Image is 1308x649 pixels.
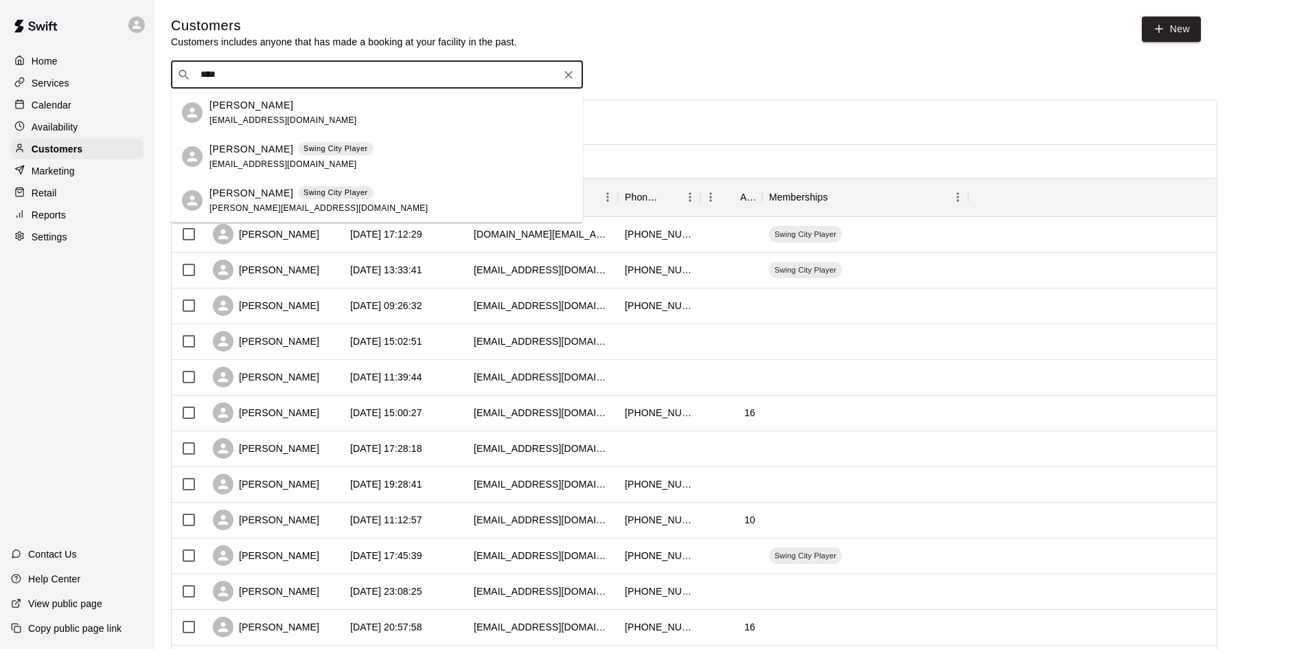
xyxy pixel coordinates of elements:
[769,226,842,242] div: Swing City Player
[350,513,422,527] div: 2025-07-30 11:12:57
[625,299,693,312] div: +12629498992
[769,264,842,275] span: Swing City Player
[32,98,71,112] p: Calendar
[350,370,422,384] div: 2025-08-12 11:39:44
[740,178,755,216] div: Age
[721,187,740,207] button: Sort
[618,178,700,216] div: Phone Number
[350,549,422,562] div: 2025-07-29 17:45:39
[350,477,422,491] div: 2025-07-31 19:28:41
[625,227,693,241] div: +12406888882
[474,477,611,491] div: suttmanwi@gmail.com
[11,73,144,93] a: Services
[474,370,611,384] div: atmosjordan@gmail.com
[11,227,144,247] a: Settings
[625,178,661,216] div: Phone Number
[474,549,611,562] div: kdeaks26@gmail.com
[213,260,319,280] div: [PERSON_NAME]
[474,513,611,527] div: jsondej55@gmail.com
[11,117,144,137] a: Availability
[762,178,968,216] div: Memberships
[28,572,80,586] p: Help Center
[32,208,66,222] p: Reports
[350,406,422,420] div: 2025-08-11 15:00:27
[209,142,293,157] p: [PERSON_NAME]
[474,584,611,598] div: sarakierzek@yahoo.com
[661,187,680,207] button: Sort
[700,178,762,216] div: Age
[182,102,203,123] div: Reed Adams
[769,178,828,216] div: Memberships
[948,187,968,207] button: Menu
[474,227,611,241] div: bbeckman.work@gmail.com
[32,54,58,68] p: Home
[28,547,77,561] p: Contact Us
[769,550,842,561] span: Swing City Player
[559,65,578,84] button: Clear
[213,510,319,530] div: [PERSON_NAME]
[11,139,144,159] a: Customers
[303,143,368,155] p: Swing City Player
[182,190,203,211] div: Reed Scott
[213,224,319,244] div: [PERSON_NAME]
[744,406,755,420] div: 16
[700,187,721,207] button: Menu
[474,406,611,420] div: kalebgloeckler274@gmail.com
[467,178,618,216] div: Email
[213,331,319,352] div: [PERSON_NAME]
[182,146,203,167] div: Reed Weinkauf
[209,203,428,213] span: [PERSON_NAME][EMAIL_ADDRESS][DOMAIN_NAME]
[769,547,842,564] div: Swing City Player
[625,477,693,491] div: +16084792045
[32,76,69,90] p: Services
[474,620,611,634] div: dzierzanowskijack@yahoo.com
[744,620,755,634] div: 16
[213,545,319,566] div: [PERSON_NAME]
[32,186,57,200] p: Retail
[213,402,319,423] div: [PERSON_NAME]
[11,51,144,71] a: Home
[350,227,422,241] div: 2025-08-19 17:12:29
[350,299,422,312] div: 2025-08-15 09:26:32
[625,513,693,527] div: +12629141199
[171,16,517,35] h5: Customers
[350,620,422,634] div: 2025-07-28 20:57:58
[213,295,319,316] div: [PERSON_NAME]
[625,620,693,634] div: +12624965514
[209,115,357,125] span: [EMAIL_ADDRESS][DOMAIN_NAME]
[32,120,78,134] p: Availability
[828,187,847,207] button: Sort
[209,186,293,201] p: [PERSON_NAME]
[350,442,422,455] div: 2025-08-06 17:28:18
[625,263,693,277] div: +19049104777
[350,584,422,598] div: 2025-07-28 23:08:25
[32,142,82,156] p: Customers
[769,262,842,278] div: Swing City Player
[474,299,611,312] div: randy98zr600efi1@icloud.com
[213,474,319,494] div: [PERSON_NAME]
[680,187,700,207] button: Menu
[474,263,611,277] div: jcullen1524@gmail.com
[11,183,144,203] a: Retail
[350,334,422,348] div: 2025-08-13 15:02:51
[213,367,319,387] div: [PERSON_NAME]
[213,581,319,602] div: [PERSON_NAME]
[11,205,144,225] a: Reports
[11,95,144,115] a: Calendar
[350,263,422,277] div: 2025-08-18 13:33:41
[303,187,368,198] p: Swing City Player
[28,597,102,611] p: View public page
[171,61,583,89] div: Search customers by name or email
[11,161,144,181] a: Marketing
[625,549,693,562] div: +12624921301
[213,438,319,459] div: [PERSON_NAME]
[209,98,293,113] p: [PERSON_NAME]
